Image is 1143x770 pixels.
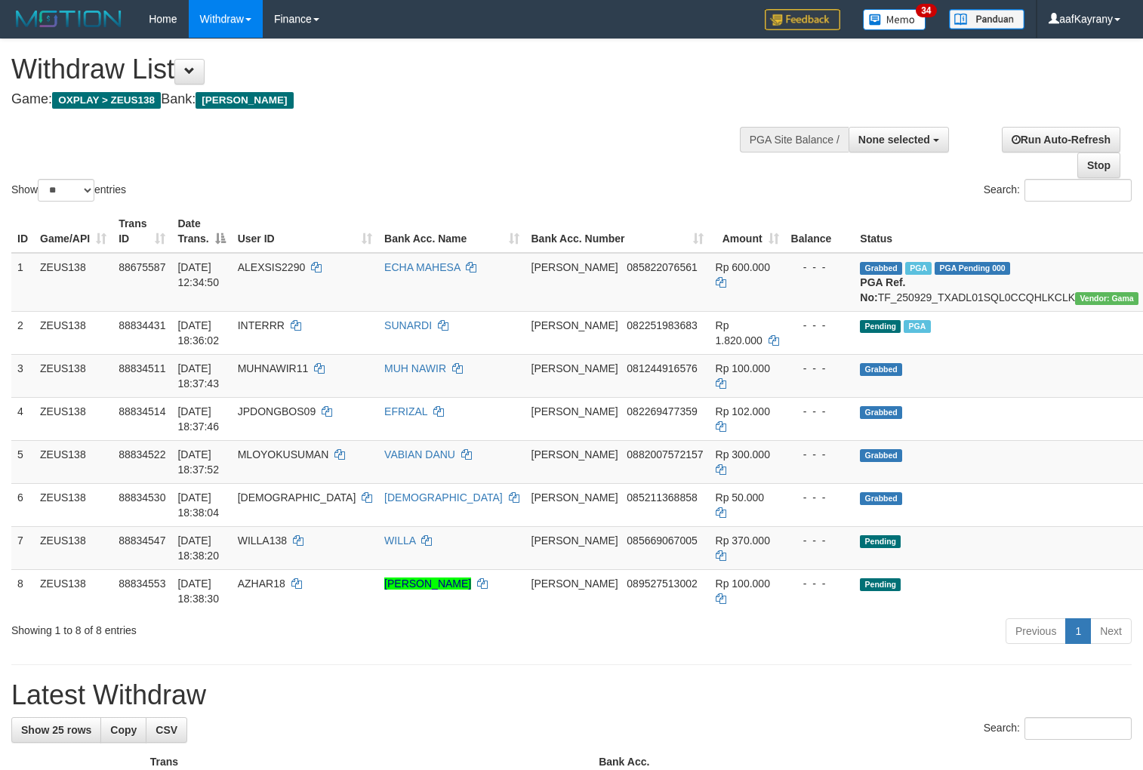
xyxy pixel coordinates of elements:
[11,210,34,253] th: ID
[100,717,146,743] a: Copy
[11,569,34,612] td: 8
[860,535,901,548] span: Pending
[860,363,902,376] span: Grabbed
[11,440,34,483] td: 5
[11,717,101,743] a: Show 25 rows
[11,92,747,107] h4: Game: Bank:
[238,319,285,331] span: INTERRR
[791,576,849,591] div: - - -
[531,448,618,460] span: [PERSON_NAME]
[11,253,34,312] td: 1
[196,92,293,109] span: [PERSON_NAME]
[916,4,936,17] span: 34
[238,534,287,547] span: WILLA138
[710,210,785,253] th: Amount: activate to sort column ascending
[119,491,165,504] span: 88834530
[627,319,697,331] span: Copy 082251983683 to clipboard
[1077,152,1120,178] a: Stop
[34,569,112,612] td: ZEUS138
[384,491,503,504] a: [DEMOGRAPHIC_DATA]
[177,261,219,288] span: [DATE] 12:34:50
[119,362,165,374] span: 88834511
[11,54,747,85] h1: Withdraw List
[119,448,165,460] span: 88834522
[11,397,34,440] td: 4
[1006,618,1066,644] a: Previous
[791,447,849,462] div: - - -
[238,577,285,590] span: AZHAR18
[627,491,697,504] span: Copy 085211368858 to clipboard
[238,405,316,417] span: JPDONGBOS09
[384,319,432,331] a: SUNARDI
[11,526,34,569] td: 7
[384,261,460,273] a: ECHA MAHESA
[860,449,902,462] span: Grabbed
[112,210,171,253] th: Trans ID: activate to sort column ascending
[11,311,34,354] td: 2
[984,179,1132,202] label: Search:
[384,534,415,547] a: WILLA
[119,319,165,331] span: 88834431
[1065,618,1091,644] a: 1
[716,577,770,590] span: Rp 100.000
[716,405,770,417] span: Rp 102.000
[627,405,697,417] span: Copy 082269477359 to clipboard
[716,491,765,504] span: Rp 50.000
[860,578,901,591] span: Pending
[38,179,94,202] select: Showentries
[177,491,219,519] span: [DATE] 18:38:04
[34,210,112,253] th: Game/API: activate to sort column ascending
[1024,717,1132,740] input: Search:
[1024,179,1132,202] input: Search:
[627,577,697,590] span: Copy 089527513002 to clipboard
[791,533,849,548] div: - - -
[791,490,849,505] div: - - -
[146,717,187,743] a: CSV
[238,362,309,374] span: MUHNAWIR11
[119,577,165,590] span: 88834553
[384,448,455,460] a: VABIAN DANU
[34,253,112,312] td: ZEUS138
[11,354,34,397] td: 3
[849,127,949,152] button: None selected
[238,261,306,273] span: ALEXSIS2290
[1090,618,1132,644] a: Next
[171,210,231,253] th: Date Trans.: activate to sort column descending
[627,448,703,460] span: Copy 0882007572157 to clipboard
[860,492,902,505] span: Grabbed
[935,262,1010,275] span: PGA Pending
[34,397,112,440] td: ZEUS138
[791,361,849,376] div: - - -
[525,210,710,253] th: Bank Acc. Number: activate to sort column ascending
[177,534,219,562] span: [DATE] 18:38:20
[177,448,219,476] span: [DATE] 18:37:52
[531,491,618,504] span: [PERSON_NAME]
[34,354,112,397] td: ZEUS138
[716,319,763,346] span: Rp 1.820.000
[627,362,697,374] span: Copy 081244916576 to clipboard
[238,448,329,460] span: MLOYOKUSUMAN
[627,261,697,273] span: Copy 085822076561 to clipboard
[716,448,770,460] span: Rp 300.000
[156,724,177,736] span: CSV
[34,440,112,483] td: ZEUS138
[531,534,618,547] span: [PERSON_NAME]
[531,261,618,273] span: [PERSON_NAME]
[740,127,849,152] div: PGA Site Balance /
[177,362,219,390] span: [DATE] 18:37:43
[119,534,165,547] span: 88834547
[110,724,137,736] span: Copy
[177,319,219,346] span: [DATE] 18:36:02
[177,577,219,605] span: [DATE] 18:38:30
[21,724,91,736] span: Show 25 rows
[177,405,219,433] span: [DATE] 18:37:46
[791,404,849,419] div: - - -
[860,406,902,419] span: Grabbed
[627,534,697,547] span: Copy 085669067005 to clipboard
[34,483,112,526] td: ZEUS138
[11,8,126,30] img: MOTION_logo.png
[232,210,378,253] th: User ID: activate to sort column ascending
[34,311,112,354] td: ZEUS138
[1075,292,1138,305] span: Vendor URL: https://trx31.1velocity.biz
[716,534,770,547] span: Rp 370.000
